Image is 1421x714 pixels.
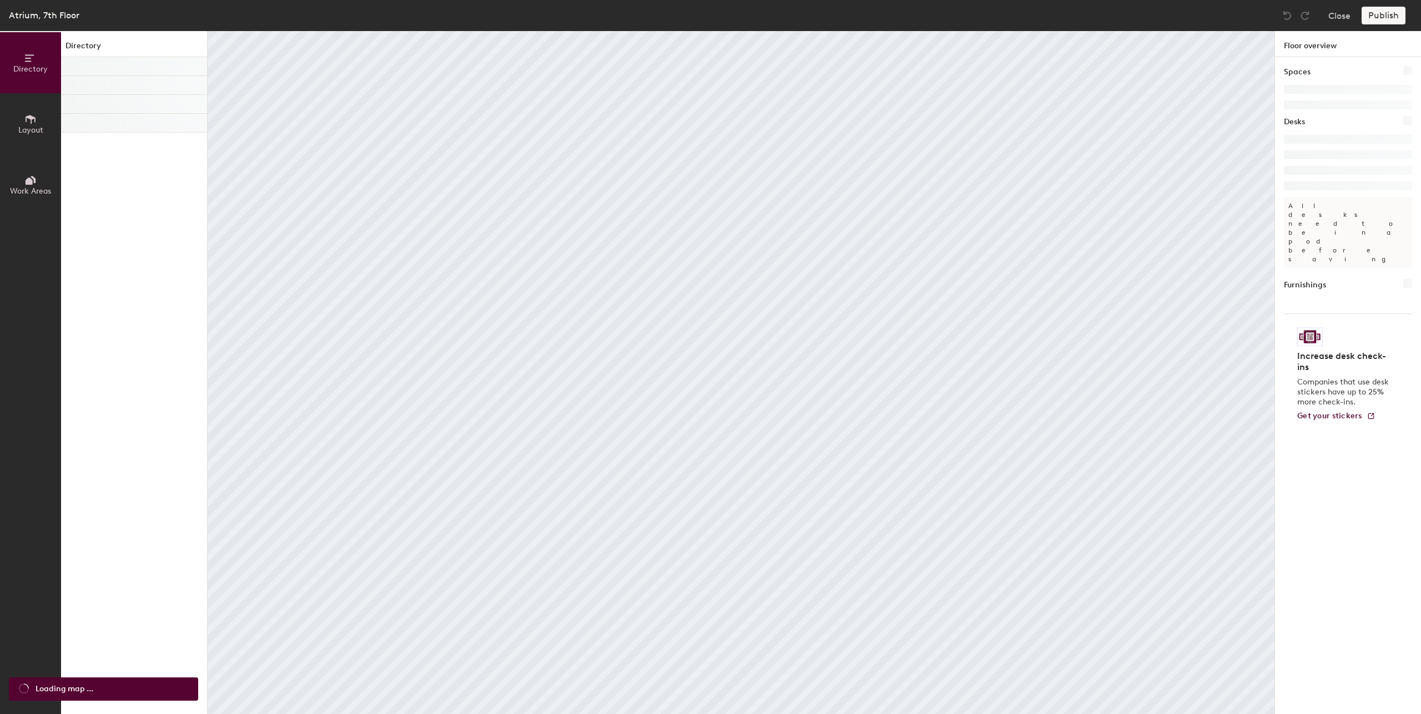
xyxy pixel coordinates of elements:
[1297,327,1323,346] img: Sticker logo
[18,125,43,135] span: Layout
[1284,116,1305,128] h1: Desks
[10,186,51,196] span: Work Areas
[1275,31,1421,57] h1: Floor overview
[36,683,93,695] span: Loading map ...
[1284,66,1311,78] h1: Spaces
[1328,7,1351,24] button: Close
[1282,10,1293,21] img: Undo
[1284,279,1326,291] h1: Furnishings
[1297,351,1392,373] h4: Increase desk check-ins
[1297,411,1362,421] span: Get your stickers
[1297,377,1392,407] p: Companies that use desk stickers have up to 25% more check-ins.
[9,8,79,22] div: Atrium, 7th Floor
[208,31,1274,714] canvas: Map
[61,40,207,57] h1: Directory
[1299,10,1311,21] img: Redo
[13,64,48,74] span: Directory
[1297,412,1375,421] a: Get your stickers
[1284,197,1412,268] p: All desks need to be in a pod before saving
